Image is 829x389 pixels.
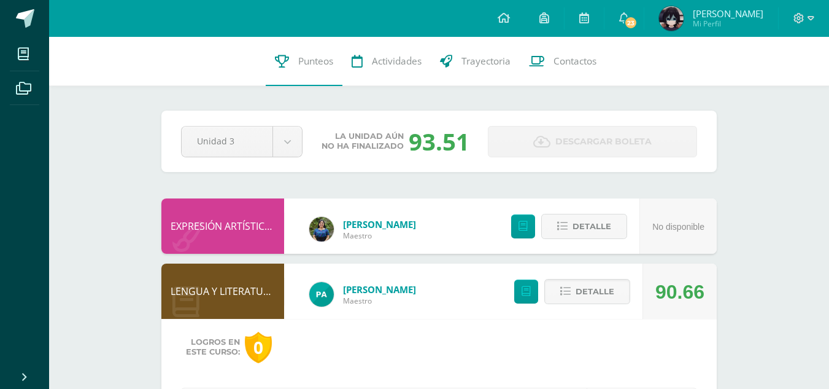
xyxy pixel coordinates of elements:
span: Unidad 3 [197,127,257,155]
span: La unidad aún no ha finalizado [322,132,404,151]
span: Actividades [372,55,422,68]
span: Descargar boleta [555,127,652,157]
img: ea476d095289a207c2a6b931a1f79e76.png [659,6,684,31]
span: Logros en este curso: [186,337,240,357]
div: 90.66 [655,264,704,320]
a: Actividades [342,37,431,86]
a: Trayectoria [431,37,520,86]
span: 23 [624,16,638,29]
div: EXPRESIÓN ARTÍSTICA (MOVIMIENTO) [161,198,284,254]
span: No disponible [652,222,704,232]
button: Detalle [544,279,630,304]
div: 93.51 [409,125,469,157]
span: [PERSON_NAME] [693,7,763,20]
button: Detalle [541,214,627,239]
span: Detalle [576,280,614,303]
div: 0 [245,332,272,363]
a: [PERSON_NAME] [343,283,416,296]
div: LENGUA Y LITERATURA 5 [161,264,284,319]
a: Contactos [520,37,606,86]
img: 53dbe22d98c82c2b31f74347440a2e81.png [309,282,334,307]
span: Detalle [573,215,611,238]
span: Maestro [343,296,416,306]
span: Maestro [343,230,416,241]
span: Punteos [298,55,333,68]
span: Mi Perfil [693,18,763,29]
a: [PERSON_NAME] [343,218,416,230]
a: Unidad 3 [182,127,302,157]
span: Contactos [553,55,596,68]
img: 36627948da5af62e6e4d36ba7d792ec8.png [309,217,334,242]
span: Trayectoria [461,55,511,68]
a: Punteos [266,37,342,86]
